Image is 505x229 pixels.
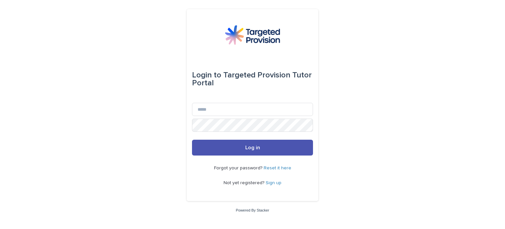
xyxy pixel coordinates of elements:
[214,166,264,170] span: Forgot your password?
[192,71,221,79] span: Login to
[236,208,269,212] a: Powered By Stacker
[266,181,281,185] a: Sign up
[225,25,280,45] img: M5nRWzHhSzIhMunXDL62
[264,166,291,170] a: Reset it here
[224,181,266,185] span: Not yet registered?
[192,140,313,156] button: Log in
[192,66,313,92] div: Targeted Provision Tutor Portal
[245,145,260,150] span: Log in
